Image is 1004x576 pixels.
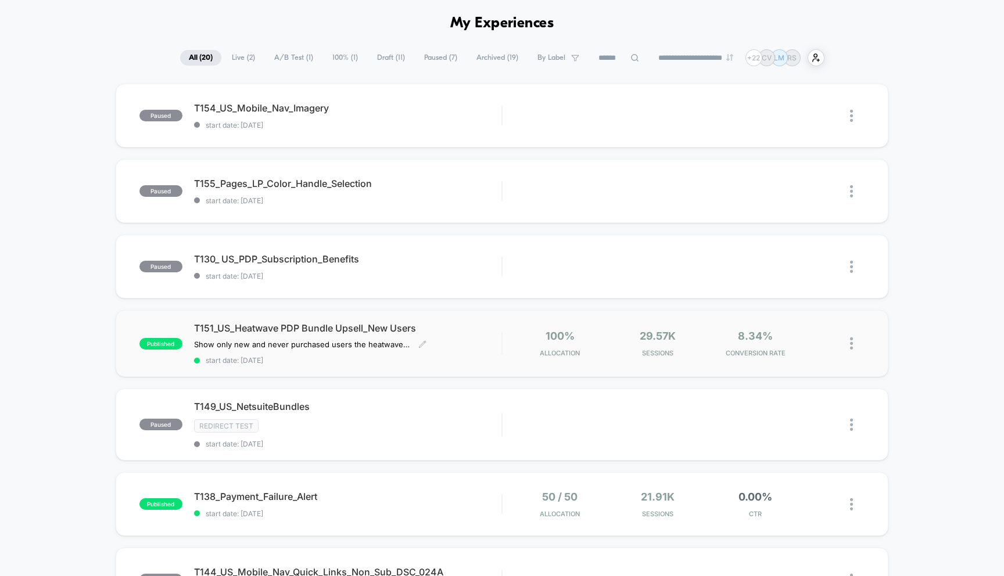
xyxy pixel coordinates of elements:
[850,261,853,273] img: close
[850,498,853,510] img: close
[612,510,704,518] span: Sessions
[223,50,264,66] span: Live ( 2 )
[194,340,410,349] span: Show only new and never purchased users the heatwave bundle upsell on PDP. PDP has been out-perfo...
[468,50,527,66] span: Archived ( 19 )
[194,102,502,114] span: T154_US_Mobile_Nav_Imagery
[139,110,182,121] span: paused
[368,50,414,66] span: Draft ( 11 )
[762,53,772,62] p: CV
[745,49,762,66] div: + 22
[266,50,322,66] span: A/B Test ( 1 )
[709,510,801,518] span: CTR
[850,185,853,197] img: close
[738,330,773,342] span: 8.34%
[738,491,772,503] span: 0.00%
[612,349,704,357] span: Sessions
[540,510,580,518] span: Allocation
[641,491,675,503] span: 21.91k
[194,401,502,412] span: T149_US_NetsuiteBundles
[787,53,797,62] p: RS
[850,419,853,431] img: close
[194,509,502,518] span: start date: [DATE]
[194,196,502,205] span: start date: [DATE]
[194,419,259,433] span: Redirect Test
[194,491,502,502] span: T138_Payment_Failure_Alert
[139,261,182,272] span: paused
[139,185,182,197] span: paused
[194,253,502,265] span: T130_ US_PDP_Subscription_Benefits
[194,322,502,334] span: T151_US_Heatwave PDP Bundle Upsell_New Users
[546,330,575,342] span: 100%
[540,349,580,357] span: Allocation
[180,50,221,66] span: All ( 20 )
[194,356,502,365] span: start date: [DATE]
[542,491,578,503] span: 50 / 50
[415,50,466,66] span: Paused ( 7 )
[139,419,182,430] span: paused
[726,54,733,61] img: end
[324,50,367,66] span: 100% ( 1 )
[139,338,182,350] span: published
[537,53,565,62] span: By Label
[139,498,182,510] span: published
[709,349,801,357] span: CONVERSION RATE
[194,272,502,280] span: start date: [DATE]
[194,178,502,189] span: T155_Pages_LP_Color_Handle_Selection
[640,330,676,342] span: 29.57k
[194,121,502,129] span: start date: [DATE]
[850,110,853,122] img: close
[450,15,554,32] h1: My Experiences
[850,337,853,350] img: close
[774,53,784,62] p: LM
[194,440,502,448] span: start date: [DATE]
